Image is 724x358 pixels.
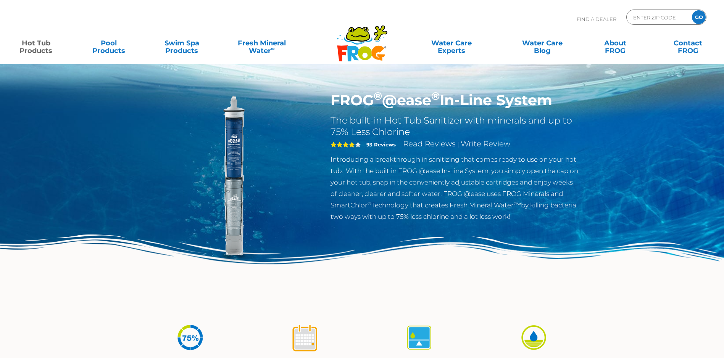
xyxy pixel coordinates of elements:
img: icon-atease-75percent-less [176,323,205,352]
img: Frog Products Logo [333,15,392,62]
a: Swim SpaProducts [153,35,210,51]
sup: ∞ [271,45,275,51]
img: icon-atease-shock-once [290,323,319,352]
sup: ®∞ [514,201,521,206]
a: PoolProducts [81,35,137,51]
input: GO [692,10,706,24]
sup: ® [368,201,371,206]
h1: FROG @ease In-Line System [331,92,580,109]
sup: ® [374,89,382,103]
a: Water CareBlog [514,35,571,51]
sup: ® [431,89,440,103]
span: 4 [331,141,355,148]
strong: 93 Reviews [366,141,396,148]
span: | [457,141,459,148]
img: inline-system.png [145,92,319,266]
h2: The built-in Hot Tub Sanitizer with minerals and up to 75% Less Chlorine [331,115,580,138]
a: ContactFROG [660,35,716,51]
a: Read Reviews [403,139,456,148]
img: icon-atease-self-regulates [405,323,434,352]
p: Introducing a breakthrough in sanitizing that comes ready to use on your hot tub. With the built ... [331,154,580,222]
a: Fresh MineralWater∞ [226,35,297,51]
p: Find A Dealer [577,10,616,29]
a: AboutFROG [587,35,643,51]
img: icon-atease-easy-on [519,323,548,352]
a: Write Review [461,139,510,148]
a: Water CareExperts [406,35,498,51]
a: Hot TubProducts [8,35,64,51]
